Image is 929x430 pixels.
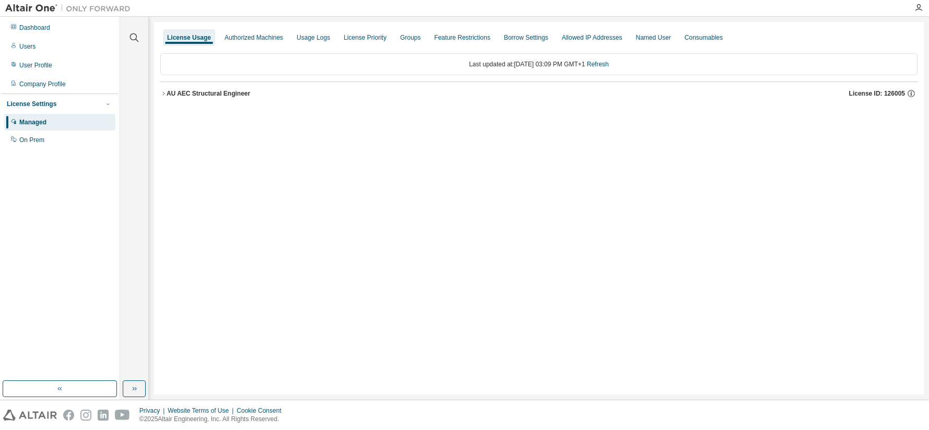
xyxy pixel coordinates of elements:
[225,33,283,42] div: Authorized Machines
[19,80,66,88] div: Company Profile
[19,136,44,144] div: On Prem
[849,89,905,98] span: License ID: 126005
[19,118,46,126] div: Managed
[139,415,288,424] p: © 2025 Altair Engineering, Inc. All Rights Reserved.
[98,410,109,421] img: linkedin.svg
[139,406,168,415] div: Privacy
[3,410,57,421] img: altair_logo.svg
[19,24,50,32] div: Dashboard
[167,89,250,98] div: AU AEC Structural Engineer
[562,33,622,42] div: Allowed IP Addresses
[400,33,420,42] div: Groups
[636,33,671,42] div: Named User
[115,410,130,421] img: youtube.svg
[19,61,52,69] div: User Profile
[19,42,36,51] div: Users
[297,33,330,42] div: Usage Logs
[160,53,918,75] div: Last updated at: [DATE] 03:09 PM GMT+1
[7,100,56,108] div: License Settings
[167,33,211,42] div: License Usage
[344,33,386,42] div: License Priority
[237,406,287,415] div: Cookie Consent
[434,33,490,42] div: Feature Restrictions
[685,33,723,42] div: Consumables
[504,33,548,42] div: Borrow Settings
[63,410,74,421] img: facebook.svg
[587,61,609,68] a: Refresh
[160,82,918,105] button: AU AEC Structural EngineerLicense ID: 126005
[168,406,237,415] div: Website Terms of Use
[80,410,91,421] img: instagram.svg
[5,3,136,14] img: Altair One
